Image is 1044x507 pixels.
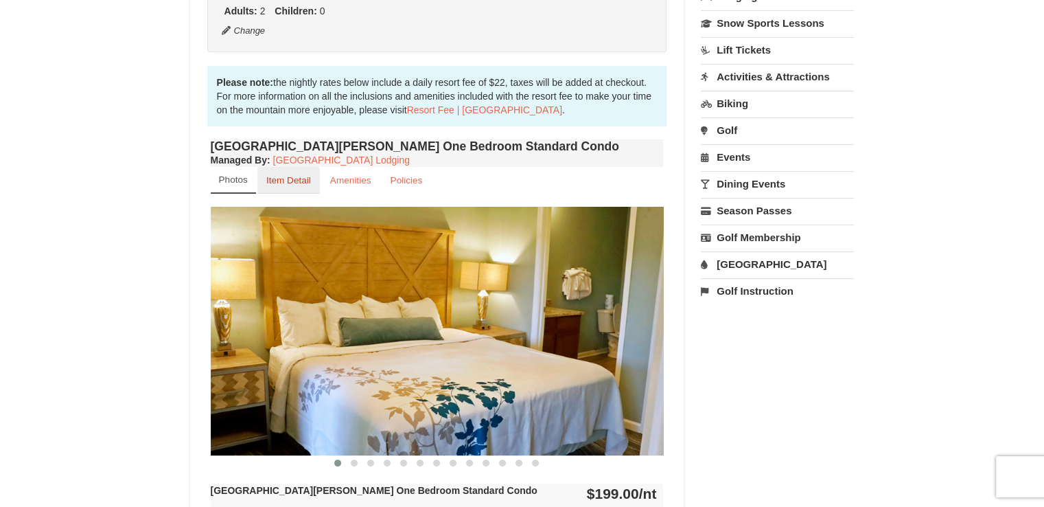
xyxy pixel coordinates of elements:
a: Golf [701,117,854,143]
img: 18876286-121-55434444.jpg [211,207,664,455]
a: Lift Tickets [701,37,854,63]
button: Change [221,23,266,38]
a: Resort Fee | [GEOGRAPHIC_DATA] [407,104,562,115]
strong: $199.00 [587,486,657,502]
a: [GEOGRAPHIC_DATA] [701,251,854,277]
a: Amenities [321,167,380,194]
strong: Children: [275,5,316,16]
small: Policies [390,175,422,185]
small: Item Detail [266,175,311,185]
a: Biking [701,91,854,116]
a: [GEOGRAPHIC_DATA] Lodging [273,155,410,166]
h4: [GEOGRAPHIC_DATA][PERSON_NAME] One Bedroom Standard Condo [211,139,664,153]
a: Events [701,144,854,170]
span: Managed By [211,155,267,166]
a: Season Passes [701,198,854,223]
strong: Adults: [224,5,257,16]
strong: : [211,155,270,166]
a: Dining Events [701,171,854,196]
a: Golf Membership [701,225,854,250]
a: Photos [211,167,256,194]
a: Golf Instruction [701,278,854,304]
div: the nightly rates below include a daily resort fee of $22, taxes will be added at checkout. For m... [207,66,667,126]
strong: Please note: [217,77,273,88]
strong: [GEOGRAPHIC_DATA][PERSON_NAME] One Bedroom Standard Condo [211,485,537,496]
a: Activities & Attractions [701,64,854,89]
a: Policies [381,167,431,194]
small: Amenities [330,175,371,185]
span: /nt [639,486,657,502]
span: 0 [320,5,325,16]
a: Snow Sports Lessons [701,10,854,36]
a: Item Detail [257,167,320,194]
span: 2 [260,5,266,16]
small: Photos [219,174,248,185]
